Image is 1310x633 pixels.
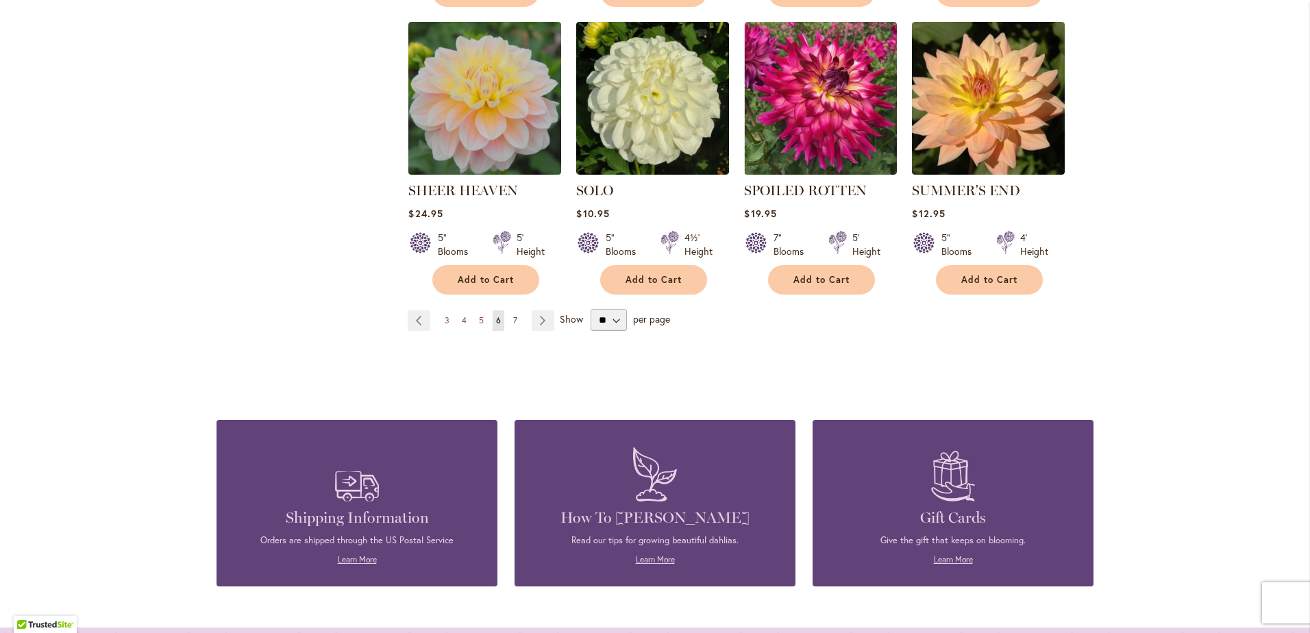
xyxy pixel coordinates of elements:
[576,22,729,175] img: SOLO
[936,265,1043,295] button: Add to Cart
[633,312,670,325] span: per page
[462,315,467,325] span: 4
[479,315,484,325] span: 5
[517,231,545,258] div: 5' Height
[408,182,518,199] a: SHEER HEAVEN
[941,231,980,258] div: 5" Blooms
[744,164,897,177] a: SPOILED ROTTEN
[441,310,453,331] a: 3
[408,207,443,220] span: $24.95
[768,265,875,295] button: Add to Cart
[496,315,501,325] span: 6
[535,534,775,547] p: Read our tips for growing beautiful dahlias.
[458,310,470,331] a: 4
[432,265,539,295] button: Add to Cart
[10,584,49,623] iframe: Launch Accessibility Center
[458,274,514,286] span: Add to Cart
[961,274,1017,286] span: Add to Cart
[636,554,675,564] a: Learn More
[560,312,583,325] span: Show
[912,207,945,220] span: $12.95
[576,164,729,177] a: SOLO
[535,508,775,527] h4: How To [PERSON_NAME]
[513,315,517,325] span: 7
[912,182,1020,199] a: SUMMER'S END
[744,22,897,175] img: SPOILED ROTTEN
[475,310,487,331] a: 5
[1020,231,1048,258] div: 4' Height
[237,534,477,547] p: Orders are shipped through the US Postal Service
[912,164,1065,177] a: SUMMER'S END
[576,207,609,220] span: $10.95
[408,164,561,177] a: SHEER HEAVEN
[606,231,644,258] div: 5" Blooms
[438,231,476,258] div: 5" Blooms
[934,554,973,564] a: Learn More
[852,231,880,258] div: 5' Height
[793,274,850,286] span: Add to Cart
[833,508,1073,527] h4: Gift Cards
[408,22,561,175] img: SHEER HEAVEN
[684,231,713,258] div: 4½' Height
[237,508,477,527] h4: Shipping Information
[833,534,1073,547] p: Give the gift that keeps on blooming.
[445,315,449,325] span: 3
[626,274,682,286] span: Add to Cart
[912,22,1065,175] img: SUMMER'S END
[774,231,812,258] div: 7" Blooms
[576,182,613,199] a: SOLO
[510,310,521,331] a: 7
[338,554,377,564] a: Learn More
[744,182,867,199] a: SPOILED ROTTEN
[744,207,776,220] span: $19.95
[600,265,707,295] button: Add to Cart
